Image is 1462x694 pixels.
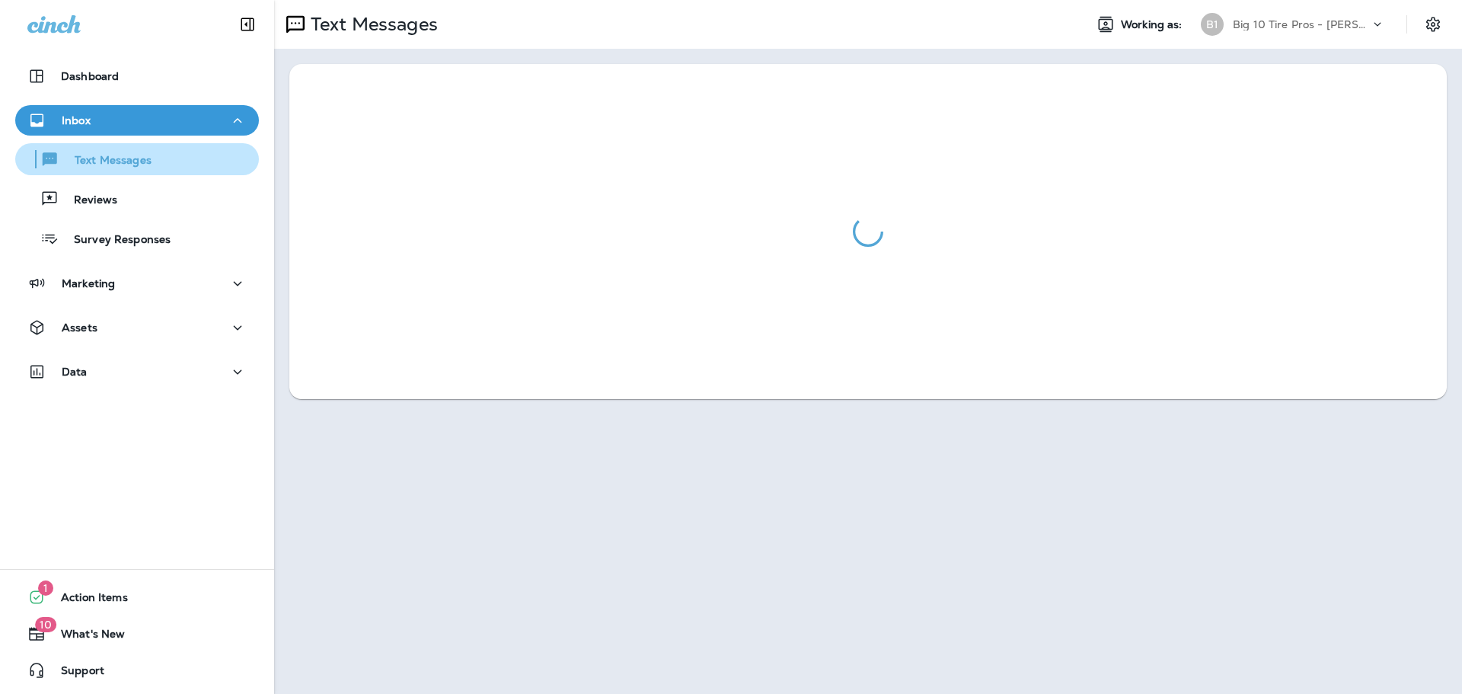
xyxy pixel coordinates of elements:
button: Survey Responses [15,222,259,254]
span: 1 [38,580,53,596]
button: Marketing [15,268,259,299]
div: B1 [1201,13,1224,36]
button: Dashboard [15,61,259,91]
button: Data [15,357,259,387]
p: Assets [62,321,97,334]
button: Settings [1419,11,1447,38]
p: Inbox [62,114,91,126]
p: Big 10 Tire Pros - [PERSON_NAME] [1233,18,1370,30]
p: Survey Responses [59,233,171,248]
span: 10 [35,617,56,632]
span: What's New [46,628,125,646]
button: Support [15,655,259,686]
button: Reviews [15,183,259,215]
p: Dashboard [61,70,119,82]
button: 10What's New [15,619,259,649]
p: Reviews [59,193,117,208]
span: Working as: [1121,18,1186,31]
button: Collapse Sidebar [226,9,269,40]
button: 1Action Items [15,582,259,612]
p: Data [62,366,88,378]
button: Text Messages [15,143,259,175]
span: Support [46,664,104,683]
p: Marketing [62,277,115,289]
p: Text Messages [59,154,152,168]
span: Action Items [46,591,128,609]
button: Assets [15,312,259,343]
button: Inbox [15,105,259,136]
p: Text Messages [305,13,438,36]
